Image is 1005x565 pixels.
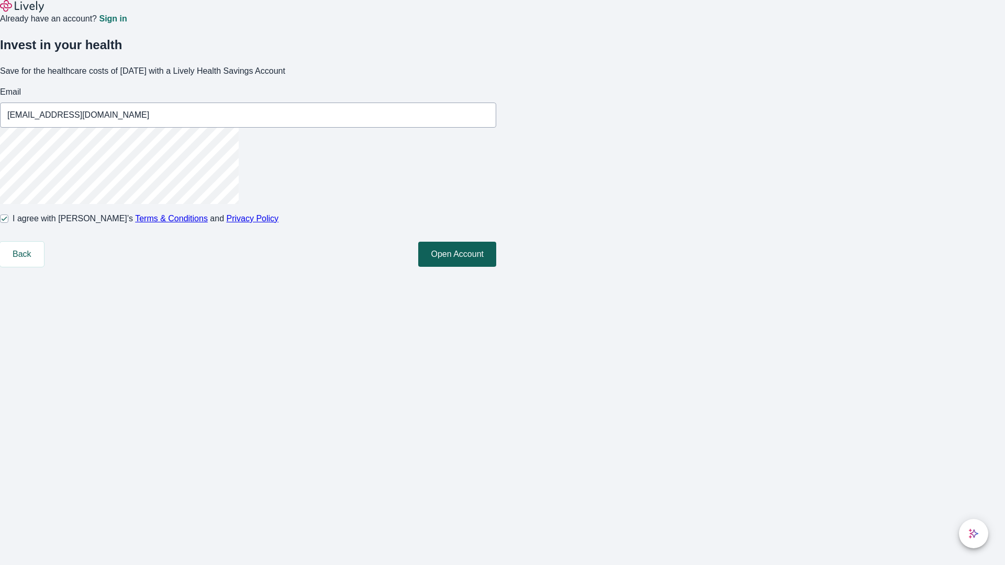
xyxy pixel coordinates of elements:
a: Privacy Policy [227,214,279,223]
a: Terms & Conditions [135,214,208,223]
button: chat [959,519,988,548]
span: I agree with [PERSON_NAME]’s and [13,212,278,225]
a: Sign in [99,15,127,23]
button: Open Account [418,242,496,267]
svg: Lively AI Assistant [968,528,979,539]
